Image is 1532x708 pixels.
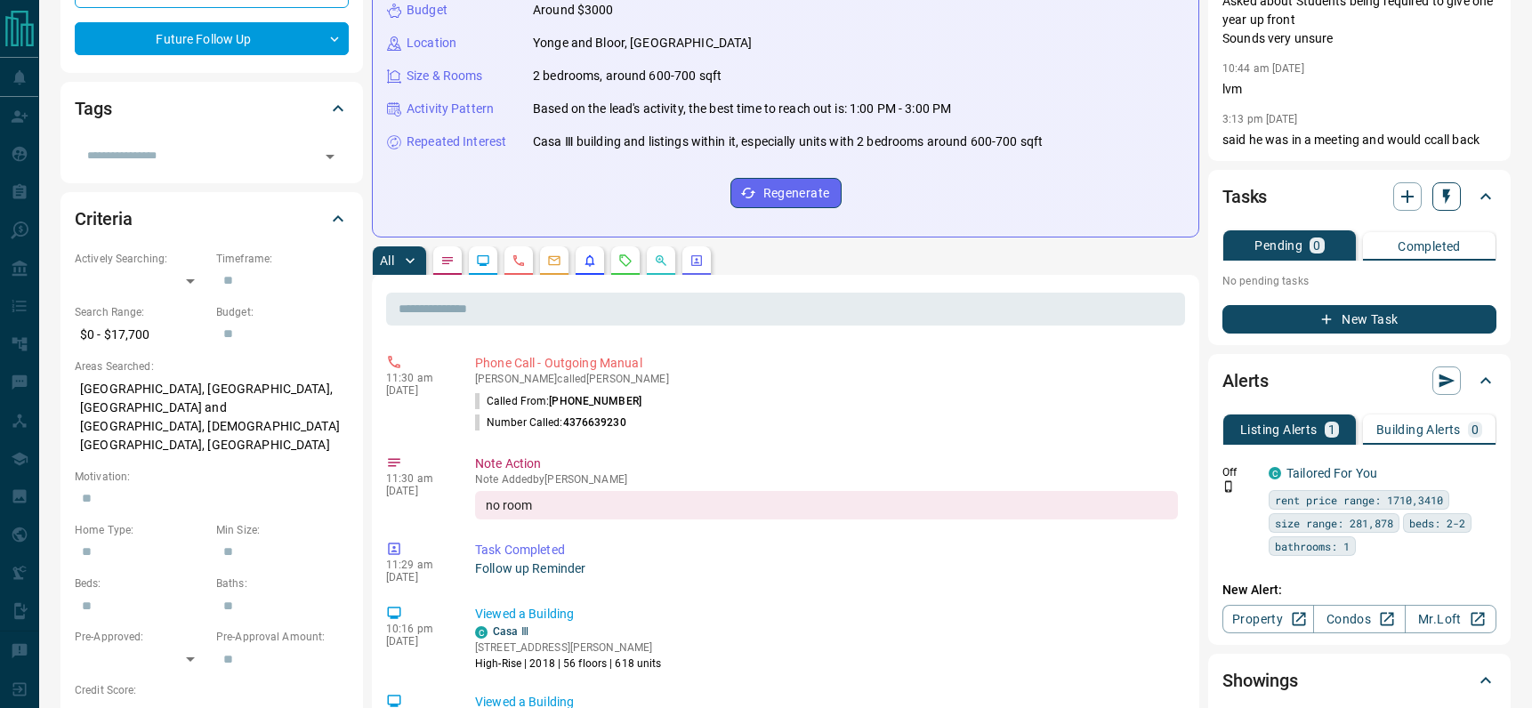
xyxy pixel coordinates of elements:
p: $0 - $17,700 [75,320,207,350]
p: Search Range: [75,304,207,320]
p: Pre-Approval Amount: [216,629,349,645]
a: Tailored For You [1286,466,1377,480]
p: Credit Score: [75,682,349,698]
svg: Emails [547,253,561,268]
div: no room [475,491,1178,519]
button: Regenerate [730,178,842,208]
a: Casa Ⅲ [493,625,528,638]
p: Areas Searched: [75,358,349,374]
h2: Tags [75,94,111,123]
span: rent price range: 1710,3410 [1275,491,1443,509]
svg: Opportunities [654,253,668,268]
p: Called From: [475,393,641,409]
p: lvm [1222,80,1496,99]
div: Alerts [1222,359,1496,402]
p: [PERSON_NAME] called [PERSON_NAME] [475,373,1178,385]
p: Pending [1254,239,1302,252]
p: 10:16 pm [386,623,448,635]
span: 4376639230 [563,416,626,429]
div: Tags [75,87,349,130]
p: Budget [407,1,448,20]
svg: Push Notification Only [1222,480,1235,493]
p: Motivation: [75,469,349,485]
p: No pending tasks [1222,268,1496,294]
p: 11:30 am [386,472,448,485]
p: Viewed a Building [475,605,1178,624]
p: Home Type: [75,522,207,538]
p: 3:13 pm [DATE] [1222,113,1298,125]
button: New Task [1222,305,1496,334]
p: Completed [1398,240,1461,253]
p: Building Alerts [1376,423,1461,436]
p: said he was in a meeting and would ccall back [1222,131,1496,149]
svg: Listing Alerts [583,253,597,268]
p: New Alert: [1222,581,1496,599]
p: Note Added by [PERSON_NAME] [475,473,1178,486]
p: Number Called: [475,414,626,430]
p: Note Action [475,455,1178,473]
p: [DATE] [386,384,448,397]
p: 11:29 am [386,559,448,571]
svg: Agent Actions [689,253,704,268]
span: beds: 2-2 [1409,514,1465,532]
span: [PHONE_NUMBER] [549,395,641,407]
div: Tasks [1222,175,1496,218]
a: Mr.Loft [1405,605,1496,633]
div: Criteria [75,197,349,240]
p: [GEOGRAPHIC_DATA], [GEOGRAPHIC_DATA], [GEOGRAPHIC_DATA] and [GEOGRAPHIC_DATA], [DEMOGRAPHIC_DATA]... [75,374,349,460]
div: condos.ca [1269,467,1281,479]
p: Size & Rooms [407,67,483,85]
h2: Criteria [75,205,133,233]
p: Task Completed [475,541,1178,559]
p: [DATE] [386,571,448,583]
p: Location [407,34,456,52]
p: 0 [1472,423,1479,436]
span: size range: 281,878 [1275,514,1393,532]
p: Yonge and Bloor, [GEOGRAPHIC_DATA] [533,34,752,52]
p: [DATE] [386,635,448,648]
p: 2 bedrooms, around 600-700 sqft [533,67,722,85]
p: 1 [1328,423,1335,436]
p: Phone Call - Outgoing Manual [475,354,1178,373]
p: [STREET_ADDRESS][PERSON_NAME] [475,640,662,656]
p: Timeframe: [216,251,349,267]
p: Budget: [216,304,349,320]
svg: Calls [512,253,526,268]
p: 10:44 am [DATE] [1222,62,1304,75]
svg: Requests [618,253,633,268]
p: [DATE] [386,485,448,497]
span: bathrooms: 1 [1275,537,1350,555]
div: condos.ca [475,626,488,639]
p: Listing Alerts [1240,423,1318,436]
div: Showings [1222,659,1496,702]
h2: Tasks [1222,182,1267,211]
div: Future Follow Up [75,22,349,55]
p: Casa Ⅲ building and listings within it, especially units with 2 bedrooms around 600-700 sqft [533,133,1043,151]
p: Pre-Approved: [75,629,207,645]
p: High-Rise | 2018 | 56 floors | 618 units [475,656,662,672]
p: 0 [1313,239,1320,252]
h2: Showings [1222,666,1298,695]
button: Open [318,144,343,169]
a: Property [1222,605,1314,633]
p: Follow up Reminder [475,559,1178,578]
svg: Lead Browsing Activity [476,253,490,268]
p: Baths: [216,575,349,591]
p: Repeated Interest [407,133,506,151]
p: Based on the lead's activity, the best time to reach out is: 1:00 PM - 3:00 PM [533,100,951,118]
h2: Alerts [1222,366,1269,395]
p: Actively Searching: [75,251,207,267]
a: Condos [1313,605,1405,633]
p: Activity Pattern [407,100,494,118]
p: Min Size: [216,522,349,538]
p: Off [1222,464,1258,480]
p: All [380,254,394,267]
p: Around $3000 [533,1,614,20]
p: Beds: [75,575,207,591]
svg: Notes [440,253,455,268]
p: 11:30 am [386,372,448,384]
